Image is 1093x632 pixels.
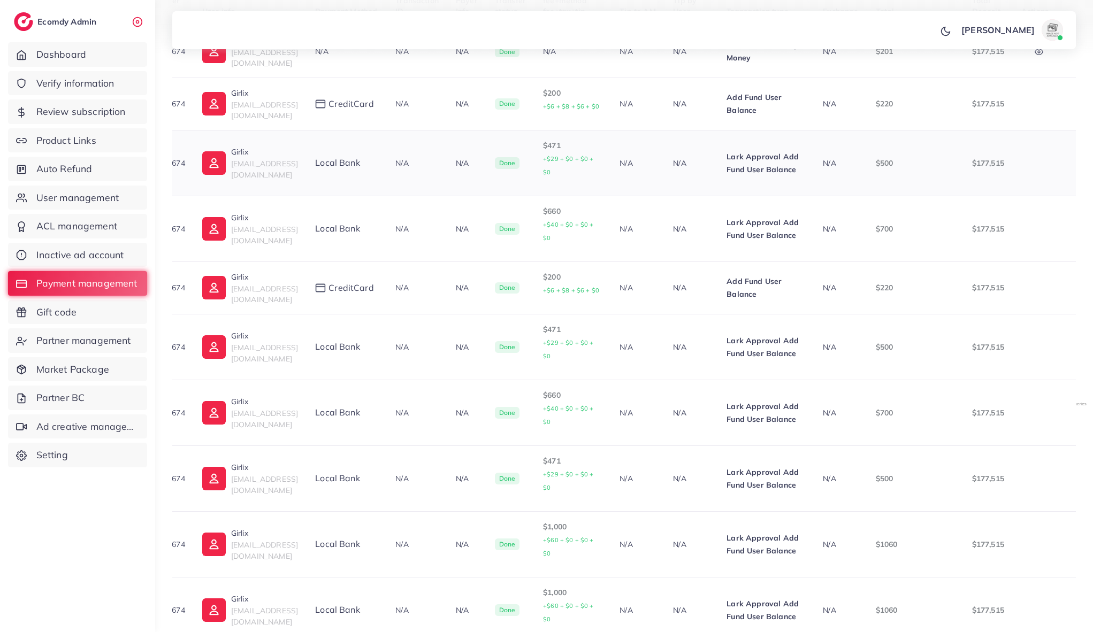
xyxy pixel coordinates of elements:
[727,597,806,623] p: Lark Approval Add Fund User Balance
[14,12,33,31] img: logo
[673,472,709,485] p: N/A
[972,538,1004,551] p: $177,515
[673,222,709,235] p: N/A
[395,539,408,549] span: N/A
[543,323,602,363] p: $471
[456,604,478,616] p: N/A
[620,406,656,419] p: N/A
[315,283,326,292] img: payment
[543,586,602,626] p: $1,000
[876,341,955,353] p: $500
[876,157,955,169] p: $500
[202,151,226,175] img: ic-user-info.36bf1079.svg
[395,99,408,109] span: N/A
[673,538,709,551] p: N/A
[202,598,226,622] img: ic-user-info.36bf1079.svg
[8,71,147,96] a: Verify information
[395,283,408,292] span: N/A
[972,406,1004,419] p: $177,515
[823,99,836,109] span: N/A
[36,276,137,290] span: Payment management
[495,604,520,616] span: Done
[727,400,806,426] p: Lark Approval Add Fund User Balance
[395,408,408,418] span: N/A
[231,329,298,342] p: Girlix
[36,162,93,176] span: Auto Refund
[456,281,478,294] p: N/A
[620,538,656,551] p: N/A
[673,604,709,616] p: N/A
[495,341,520,353] span: Done
[456,157,478,169] p: N/A
[956,19,1067,41] a: [PERSON_NAME]avatar
[8,243,147,267] a: Inactive ad account
[543,389,602,428] p: $660
[231,592,298,605] p: Girlix
[8,300,147,325] a: Gift code
[823,605,836,615] span: N/A
[231,474,298,495] span: [EMAIL_ADDRESS][DOMAIN_NAME]
[231,606,298,626] span: [EMAIL_ADDRESS][DOMAIN_NAME]
[495,538,520,550] span: Done
[231,527,298,539] p: Girlix
[395,474,408,483] span: N/A
[495,282,520,294] span: Done
[8,157,147,181] a: Auto Refund
[8,414,147,439] a: Ad creative management
[972,157,1004,169] p: $177,515
[543,520,602,560] p: $1,000
[163,538,185,551] p: 32674
[315,157,378,169] div: Local bank
[823,539,836,549] span: N/A
[36,219,117,233] span: ACL management
[8,271,147,296] a: Payment management
[620,157,656,169] p: N/A
[620,97,656,110] p: N/A
[727,91,806,117] p: Add Fund User Balance
[8,443,147,467] a: Setting
[231,540,298,560] span: [EMAIL_ADDRESS][DOMAIN_NAME]
[163,472,185,485] p: 32674
[876,97,955,110] p: $220
[315,341,378,353] div: Local bank
[456,97,478,110] p: N/A
[395,342,408,352] span: N/A
[231,409,298,429] span: [EMAIL_ADDRESS][DOMAIN_NAME]
[823,283,836,292] span: N/A
[36,76,114,90] span: Verify information
[823,474,836,483] span: N/A
[8,386,147,410] a: Partner BC
[543,339,594,360] small: +$29 + $0 + $0 + $0
[8,42,147,67] a: Dashboard
[972,281,1004,294] p: $177,515
[231,100,298,120] span: [EMAIL_ADDRESS][DOMAIN_NAME]
[36,448,68,462] span: Setting
[543,536,594,557] small: +$60 + $0 + $0 + $0
[231,461,298,474] p: Girlix
[620,604,656,616] p: N/A
[543,454,602,494] p: $471
[37,17,99,27] h2: Ecomdy Admin
[328,98,374,110] span: creditCard
[36,363,109,376] span: Market Package
[495,473,520,484] span: Done
[823,224,836,234] span: N/A
[36,334,131,348] span: Partner management
[202,217,226,241] img: ic-user-info.36bf1079.svg
[8,357,147,382] a: Market Package
[231,271,298,283] p: Girlix
[823,408,836,418] span: N/A
[36,105,126,119] span: Review subscription
[543,221,594,242] small: +$40 + $0 + $0 + $0
[673,97,709,110] p: N/A
[543,155,594,176] small: +$29 + $0 + $0 + $0
[543,139,602,179] p: $471
[961,24,1035,36] p: [PERSON_NAME]
[543,205,602,244] p: $660
[495,98,520,110] span: Done
[395,158,408,168] span: N/A
[972,341,1004,353] p: $177,515
[876,472,955,485] p: $500
[202,533,226,556] img: ic-user-info.36bf1079.svg
[231,395,298,408] p: Girlix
